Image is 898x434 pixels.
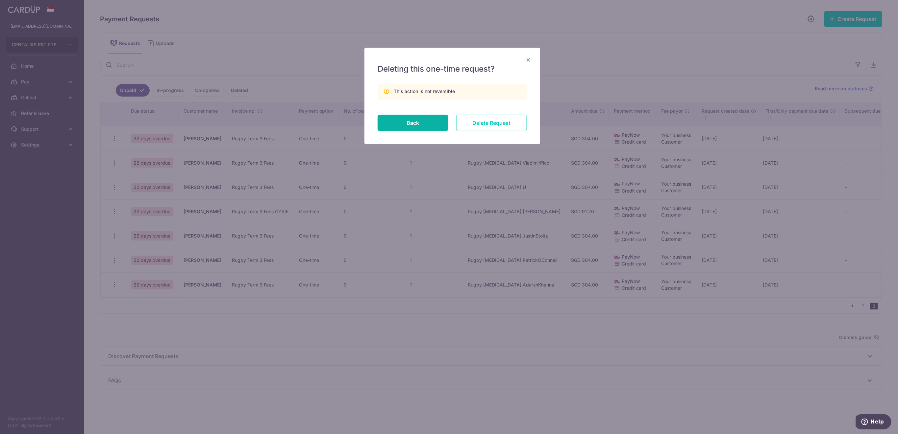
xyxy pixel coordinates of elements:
[526,55,531,64] span: ×
[524,56,532,63] button: Close
[378,115,448,131] button: Back
[15,5,28,11] span: Help
[456,115,527,131] input: Delete Request
[856,414,891,431] iframe: Opens a widget where you can find more information
[378,64,527,74] h5: Deleting this one-time request?
[394,88,455,95] div: This action is not reversible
